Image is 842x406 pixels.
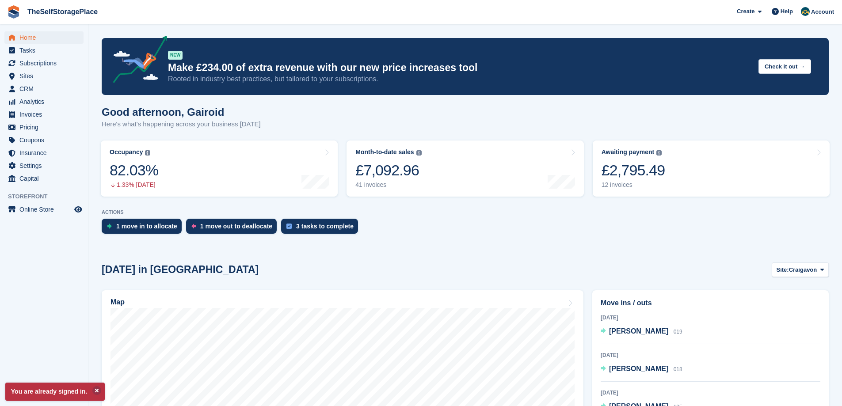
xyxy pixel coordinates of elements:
[19,44,72,57] span: Tasks
[168,51,183,60] div: NEW
[5,383,105,401] p: You are already signed in.
[4,147,84,159] a: menu
[4,44,84,57] a: menu
[110,298,125,306] h2: Map
[601,314,820,322] div: [DATE]
[168,61,751,74] p: Make £234.00 of extra revenue with our new price increases tool
[19,108,72,121] span: Invoices
[116,223,177,230] div: 1 move in to allocate
[602,148,655,156] div: Awaiting payment
[4,121,84,133] a: menu
[19,70,72,82] span: Sites
[145,150,150,156] img: icon-info-grey-7440780725fd019a000dd9b08b2336e03edf1995a4989e88bcd33f0948082b44.svg
[674,366,682,372] span: 018
[416,150,422,156] img: icon-info-grey-7440780725fd019a000dd9b08b2336e03edf1995a4989e88bcd33f0948082b44.svg
[601,298,820,308] h2: Move ins / outs
[102,209,829,215] p: ACTIONS
[296,223,354,230] div: 3 tasks to complete
[4,70,84,82] a: menu
[102,219,186,238] a: 1 move in to allocate
[656,150,662,156] img: icon-info-grey-7440780725fd019a000dd9b08b2336e03edf1995a4989e88bcd33f0948082b44.svg
[609,365,668,372] span: [PERSON_NAME]
[73,204,84,215] a: Preview store
[19,83,72,95] span: CRM
[19,147,72,159] span: Insurance
[758,59,811,74] button: Check it out →
[355,148,414,156] div: Month-to-date sales
[7,5,20,19] img: stora-icon-8386f47178a22dfd0bd8f6a31ec36ba5ce8667c1dd55bd0f319d3a0aa187defe.svg
[19,159,72,172] span: Settings
[609,327,668,335] span: [PERSON_NAME]
[19,57,72,69] span: Subscriptions
[347,140,583,197] a: Month-to-date sales £7,092.96 41 invoices
[4,95,84,108] a: menu
[811,8,834,16] span: Account
[19,203,72,216] span: Online Store
[4,31,84,44] a: menu
[674,329,682,335] span: 019
[4,83,84,95] a: menu
[101,140,338,197] a: Occupancy 82.03% 1.33% [DATE]
[801,7,810,16] img: Gairoid
[102,106,261,118] h1: Good afternoon, Gairoid
[191,224,196,229] img: move_outs_to_deallocate_icon-f764333ba52eb49d3ac5e1228854f67142a1ed5810a6f6cc68b1a99e826820c5.svg
[19,134,72,146] span: Coupons
[737,7,754,16] span: Create
[110,181,158,189] div: 1.33% [DATE]
[8,192,88,201] span: Storefront
[4,172,84,185] a: menu
[601,351,820,359] div: [DATE]
[19,31,72,44] span: Home
[4,159,84,172] a: menu
[601,364,682,375] a: [PERSON_NAME] 018
[106,36,168,86] img: price-adjustments-announcement-icon-8257ccfd72463d97f412b2fc003d46551f7dbcb40ab6d574587a9cd5c0d94...
[19,95,72,108] span: Analytics
[24,4,101,19] a: TheSelfStoragePlace
[186,219,281,238] a: 1 move out to deallocate
[19,121,72,133] span: Pricing
[110,148,143,156] div: Occupancy
[777,266,789,274] span: Site:
[355,161,421,179] div: £7,092.96
[593,140,830,197] a: Awaiting payment £2,795.49 12 invoices
[772,262,829,277] button: Site: Craigavon
[601,389,820,397] div: [DATE]
[602,181,665,189] div: 12 invoices
[781,7,793,16] span: Help
[168,74,751,84] p: Rooted in industry best practices, but tailored to your subscriptions.
[110,161,158,179] div: 82.03%
[107,224,112,229] img: move_ins_to_allocate_icon-fdf77a2bb77ea45bf5b3d319d69a93e2d87916cf1d5bf7949dd705db3b84f3ca.svg
[102,264,259,276] h2: [DATE] in [GEOGRAPHIC_DATA]
[19,172,72,185] span: Capital
[355,181,421,189] div: 41 invoices
[281,219,362,238] a: 3 tasks to complete
[4,134,84,146] a: menu
[602,161,665,179] div: £2,795.49
[4,108,84,121] a: menu
[601,326,682,338] a: [PERSON_NAME] 019
[4,203,84,216] a: menu
[102,119,261,129] p: Here's what's happening across your business [DATE]
[200,223,272,230] div: 1 move out to deallocate
[286,224,292,229] img: task-75834270c22a3079a89374b754ae025e5fb1db73e45f91037f5363f120a921f8.svg
[789,266,817,274] span: Craigavon
[4,57,84,69] a: menu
